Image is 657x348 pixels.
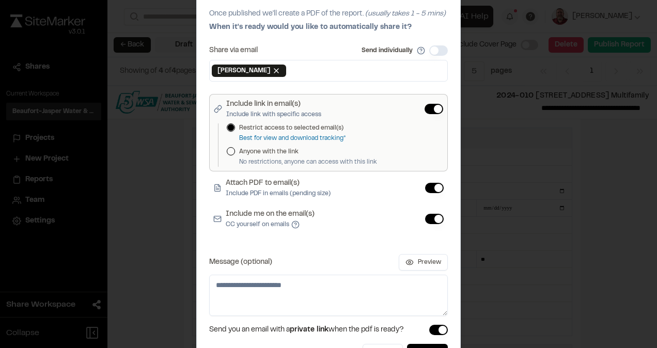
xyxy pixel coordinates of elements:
span: When it's ready would you like to automatically share it? [209,24,412,30]
p: No restrictions, anyone can access with this link [239,157,377,167]
p: Once published we'll create a PDF of the report. [209,8,448,20]
label: Attach PDF to email(s) [226,178,331,198]
label: Share via email [209,47,258,54]
p: Include PDF in emails (pending size) [226,189,331,198]
span: [PERSON_NAME] [217,66,270,75]
label: Anyone with the link [239,147,377,156]
label: Send individually [362,46,413,55]
span: private link [290,327,328,333]
button: Preview [399,254,448,271]
p: Include link with specific access [226,110,321,119]
p: CC yourself on emails [226,220,315,229]
label: Include me on the email(s) [226,209,315,229]
label: Include link in email(s) [226,99,321,119]
span: Send you an email with a when the pdf is ready? [209,324,404,336]
label: Restrict access to selected email(s) [239,123,346,133]
span: (usually takes 1 - 5 mins) [365,11,446,17]
button: Include me on the email(s)CC yourself on emails [291,220,300,229]
label: Message (optional) [209,259,272,266]
p: Best for view and download tracking* [239,134,346,143]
